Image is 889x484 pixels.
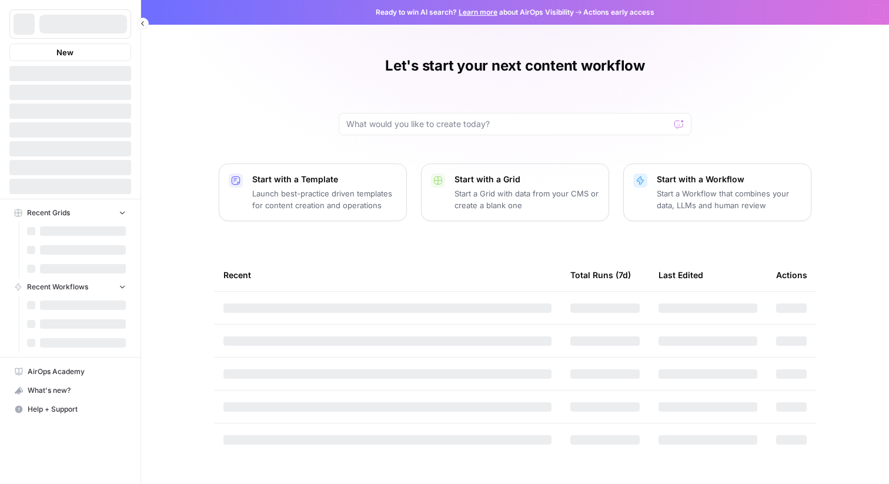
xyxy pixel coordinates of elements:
[223,259,552,291] div: Recent
[659,259,703,291] div: Last Edited
[776,259,807,291] div: Actions
[570,259,631,291] div: Total Runs (7d)
[385,56,645,75] h1: Let's start your next content workflow
[27,282,88,292] span: Recent Workflows
[9,278,131,296] button: Recent Workflows
[376,7,574,18] span: Ready to win AI search? about AirOps Visibility
[657,188,801,211] p: Start a Workflow that combines your data, LLMs and human review
[28,366,126,377] span: AirOps Academy
[252,173,397,185] p: Start with a Template
[657,173,801,185] p: Start with a Workflow
[583,7,654,18] span: Actions early access
[623,163,811,221] button: Start with a WorkflowStart a Workflow that combines your data, LLMs and human review
[28,404,126,415] span: Help + Support
[9,381,131,400] button: What's new?
[252,188,397,211] p: Launch best-practice driven templates for content creation and operations
[9,44,131,61] button: New
[219,163,407,221] button: Start with a TemplateLaunch best-practice driven templates for content creation and operations
[346,118,670,130] input: What would you like to create today?
[9,400,131,419] button: Help + Support
[10,382,131,399] div: What's new?
[454,173,599,185] p: Start with a Grid
[421,163,609,221] button: Start with a GridStart a Grid with data from your CMS or create a blank one
[454,188,599,211] p: Start a Grid with data from your CMS or create a blank one
[27,208,70,218] span: Recent Grids
[9,362,131,381] a: AirOps Academy
[459,8,497,16] a: Learn more
[9,204,131,222] button: Recent Grids
[56,46,73,58] span: New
